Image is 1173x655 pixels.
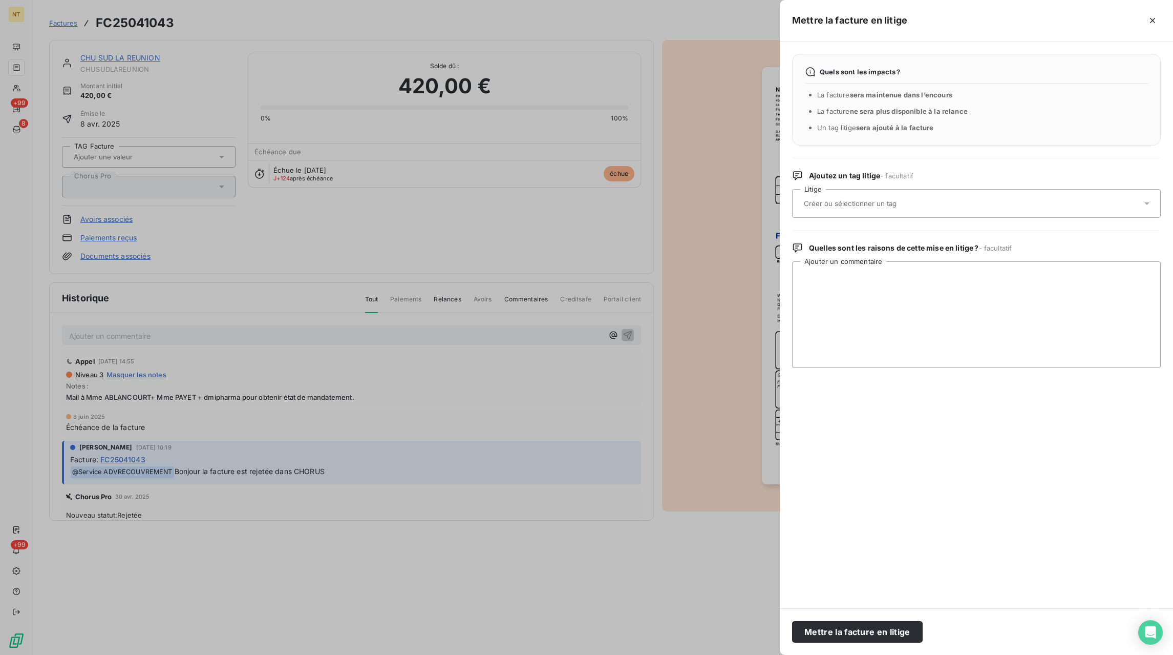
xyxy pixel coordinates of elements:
span: - facultatif [979,244,1012,252]
span: ne sera plus disponible à la relance [850,107,968,115]
span: sera maintenue dans l’encours [850,91,952,99]
h5: Mettre la facture en litige [792,13,907,28]
span: Quels sont les impacts ? [820,68,901,76]
span: sera ajouté à la facture [856,124,934,132]
span: La facture [817,91,952,99]
span: Quelles sont les raisons de cette mise en litige ? [809,243,1012,253]
span: Ajoutez un tag litige [809,171,913,181]
input: Créer ou sélectionner un tag [803,199,952,208]
span: - facultatif [880,172,913,180]
span: La facture [817,107,968,115]
button: Mettre la facture en litige [792,621,923,643]
span: Un tag litige [817,124,934,132]
div: Open Intercom Messenger [1138,620,1163,645]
